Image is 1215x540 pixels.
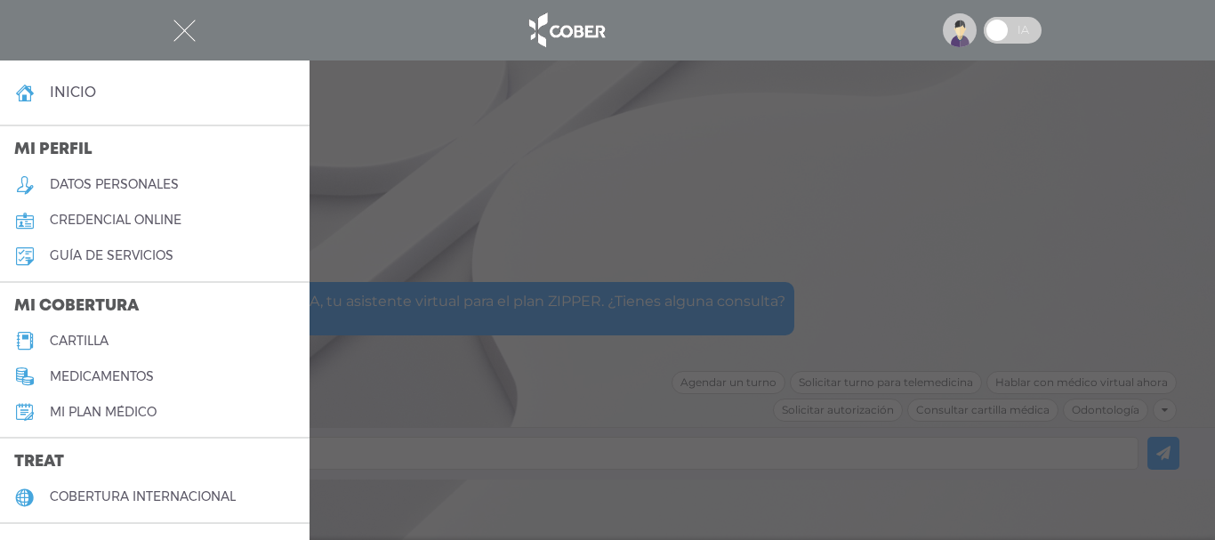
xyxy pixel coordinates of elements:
[50,84,96,101] h4: inicio
[50,489,236,504] h5: cobertura internacional
[50,177,179,192] h5: datos personales
[50,248,173,263] h5: guía de servicios
[50,334,109,349] h5: cartilla
[519,9,613,52] img: logo_cober_home-white.png
[50,405,157,420] h5: Mi plan médico
[50,213,181,228] h5: credencial online
[173,20,196,42] img: Cober_menu-close-white.svg
[943,13,977,47] img: profile-placeholder.svg
[50,369,154,384] h5: medicamentos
